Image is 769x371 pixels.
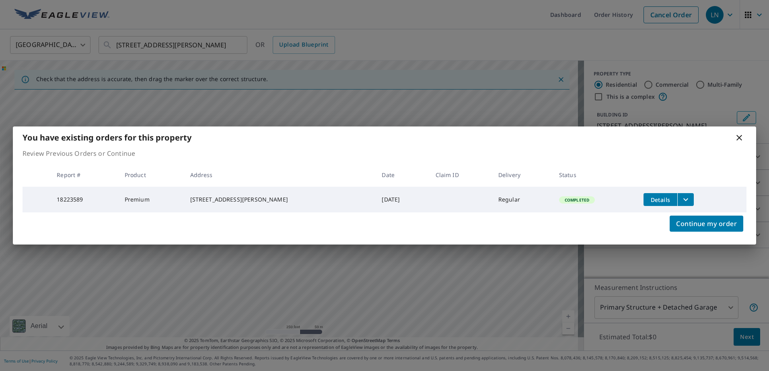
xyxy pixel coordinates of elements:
[190,196,369,204] div: [STREET_ADDRESS][PERSON_NAME]
[644,193,677,206] button: detailsBtn-18223589
[676,218,737,229] span: Continue my order
[553,163,637,187] th: Status
[677,193,694,206] button: filesDropdownBtn-18223589
[492,187,553,212] td: Regular
[560,197,594,203] span: Completed
[375,187,429,212] td: [DATE]
[23,132,191,143] b: You have existing orders for this property
[118,187,184,212] td: Premium
[50,163,118,187] th: Report #
[429,163,492,187] th: Claim ID
[375,163,429,187] th: Date
[184,163,376,187] th: Address
[118,163,184,187] th: Product
[50,187,118,212] td: 18223589
[648,196,672,204] span: Details
[670,216,743,232] button: Continue my order
[23,149,746,158] p: Review Previous Orders or Continue
[492,163,553,187] th: Delivery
